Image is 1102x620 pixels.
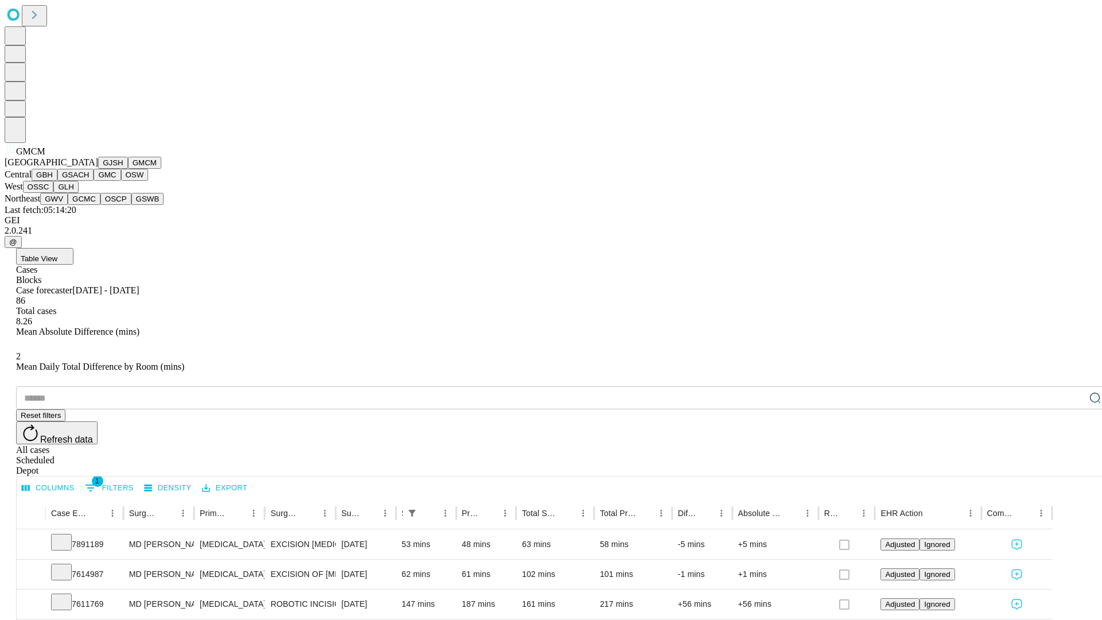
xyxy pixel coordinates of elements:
[5,169,32,179] span: Central
[738,590,813,619] div: +56 mins
[200,590,259,619] div: [MEDICAL_DATA]
[121,169,149,181] button: OSW
[51,590,118,619] div: 7611769
[16,409,65,421] button: Reset filters
[5,226,1097,236] div: 2.0.241
[57,169,94,181] button: GSACH
[522,560,588,589] div: 102 mins
[16,316,32,326] span: 8.26
[1017,505,1033,521] button: Sort
[22,535,40,555] button: Expand
[880,568,919,580] button: Adjusted
[824,509,839,518] div: Resolved in EHR
[559,505,575,521] button: Sort
[678,530,727,559] div: -5 mins
[72,285,139,295] span: [DATE] - [DATE]
[963,505,979,521] button: Menu
[880,509,922,518] div: EHR Action
[5,181,23,191] span: West
[522,590,588,619] div: 161 mins
[481,505,497,521] button: Sort
[53,181,78,193] button: GLH
[32,169,57,181] button: GBH
[678,560,727,589] div: -1 mins
[9,238,17,246] span: @
[987,509,1016,518] div: Comments
[840,505,856,521] button: Sort
[924,600,950,609] span: Ignored
[880,538,919,551] button: Adjusted
[5,193,40,203] span: Northeast
[22,595,40,615] button: Expand
[270,530,329,559] div: EXCISION [MEDICAL_DATA] LESION EXCEPT [MEDICAL_DATA] SCALP NECK 4 PLUS CM
[19,479,77,497] button: Select columns
[697,505,713,521] button: Sort
[5,236,22,248] button: @
[924,505,940,521] button: Sort
[361,505,377,521] button: Sort
[421,505,437,521] button: Sort
[342,590,390,619] div: [DATE]
[129,509,158,518] div: Surgeon Name
[129,590,188,619] div: MD [PERSON_NAME] [PERSON_NAME] Md
[713,505,730,521] button: Menu
[16,248,73,265] button: Table View
[270,590,329,619] div: ROBOTIC INCISIONAL/VENTRAL/UMBILICAL [MEDICAL_DATA] INITIAL 3-10 CM REDUCIBLE
[404,505,420,521] button: Show filters
[575,505,591,521] button: Menu
[497,505,513,521] button: Menu
[270,560,329,589] div: EXCISION OF [MEDICAL_DATA] SIMPLE
[653,505,669,521] button: Menu
[16,351,21,361] span: 2
[16,327,139,336] span: Mean Absolute Difference (mins)
[462,530,511,559] div: 48 mins
[600,530,666,559] div: 58 mins
[104,505,121,521] button: Menu
[342,560,390,589] div: [DATE]
[270,509,299,518] div: Surgery Name
[738,530,813,559] div: +5 mins
[16,285,72,295] span: Case forecaster
[16,421,98,444] button: Refresh data
[16,306,56,316] span: Total cases
[5,215,1097,226] div: GEI
[16,146,45,156] span: GMCM
[129,560,188,589] div: MD [PERSON_NAME] [PERSON_NAME] Md
[600,560,666,589] div: 101 mins
[885,540,915,549] span: Adjusted
[200,530,259,559] div: [MEDICAL_DATA]
[522,509,558,518] div: Total Scheduled Duration
[462,590,511,619] div: 187 mins
[522,530,588,559] div: 63 mins
[301,505,317,521] button: Sort
[131,193,164,205] button: GSWB
[40,193,68,205] button: GWV
[342,509,360,518] div: Surgery Date
[437,505,453,521] button: Menu
[402,509,403,518] div: Scheduled In Room Duration
[51,560,118,589] div: 7614987
[924,540,950,549] span: Ignored
[199,479,250,497] button: Export
[678,509,696,518] div: Difference
[159,505,175,521] button: Sort
[1033,505,1049,521] button: Menu
[23,181,54,193] button: OSSC
[402,560,451,589] div: 62 mins
[94,169,121,181] button: GMC
[885,600,915,609] span: Adjusted
[678,590,727,619] div: +56 mins
[21,411,61,420] span: Reset filters
[129,530,188,559] div: MD [PERSON_NAME] [PERSON_NAME] Md
[5,157,98,167] span: [GEOGRAPHIC_DATA]
[246,505,262,521] button: Menu
[128,157,161,169] button: GMCM
[100,193,131,205] button: OSCP
[141,479,195,497] button: Density
[377,505,393,521] button: Menu
[92,475,103,487] span: 1
[21,254,57,263] span: Table View
[82,479,137,497] button: Show filters
[51,509,87,518] div: Case Epic Id
[342,530,390,559] div: [DATE]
